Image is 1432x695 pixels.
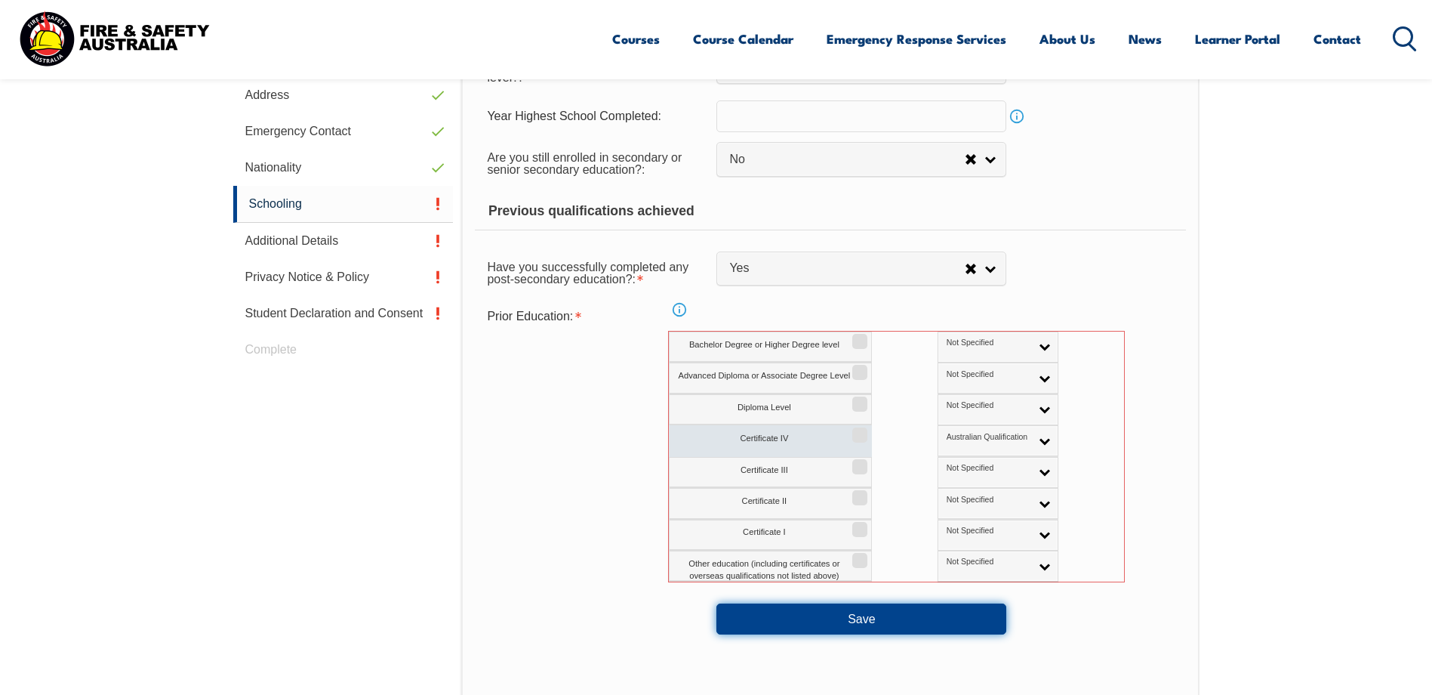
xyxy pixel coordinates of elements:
[947,557,1030,567] span: Not Specified
[669,488,872,519] label: Certificate II
[487,261,688,286] span: Have you successfully completed any post-secondary education?:
[233,77,454,113] a: Address
[233,295,454,332] a: Student Declaration and Consent
[1313,19,1361,59] a: Contact
[716,100,1006,132] input: YYYY
[947,495,1030,505] span: Not Specified
[669,520,872,551] label: Certificate I
[1195,19,1280,59] a: Learner Portal
[1006,106,1027,127] a: Info
[1129,19,1162,59] a: News
[233,113,454,150] a: Emergency Contact
[729,261,965,276] span: Yes
[693,19,793,59] a: Course Calendar
[669,457,872,488] label: Certificate III
[233,259,454,295] a: Privacy Notice & Policy
[669,394,872,425] label: Diploma Level
[947,400,1030,411] span: Not Specified
[487,151,682,176] span: Are you still enrolled in secondary or senior secondary education?:
[947,369,1030,380] span: Not Specified
[827,19,1006,59] a: Emergency Response Services
[1039,19,1095,59] a: About Us
[669,332,872,363] label: Bachelor Degree or Higher Degree level
[233,223,454,259] a: Additional Details
[669,299,690,320] a: Info
[475,193,1185,230] div: Previous qualifications achieved
[716,604,1006,634] button: Save
[612,19,660,59] a: Courses
[947,463,1030,474] span: Not Specified
[947,432,1030,443] span: Australian Qualification
[947,526,1030,536] span: Not Specified
[475,102,716,131] div: Year Highest School Completed:
[669,425,872,456] label: Certificate IV
[669,363,872,394] label: Advanced Diploma or Associate Degree Level
[947,338,1030,348] span: Not Specified
[233,150,454,186] a: Nationality
[233,186,454,223] a: Schooling
[475,302,716,331] div: Prior Education is required.
[475,251,716,293] div: Have you successfully completed any post-secondary education? is required.
[669,551,872,582] label: Other education (including certificates or overseas qualifications not listed above)
[729,152,965,168] span: No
